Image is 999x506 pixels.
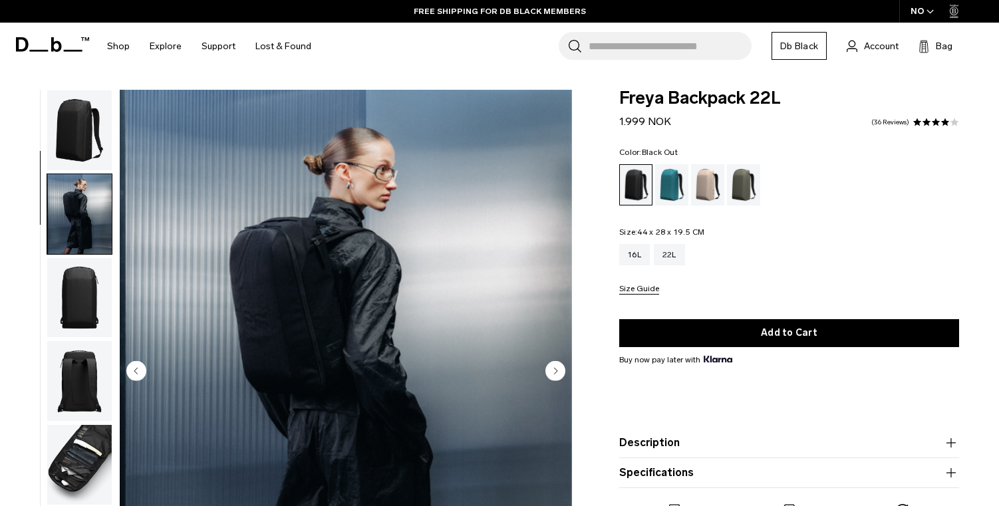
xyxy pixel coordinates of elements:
legend: Color: [619,148,678,156]
a: Black Out [619,164,652,205]
button: Freya Backpack 22L Black Out [47,174,112,255]
a: Support [202,23,235,70]
img: Freya Backpack 22L Black Out [47,341,112,421]
span: Freya Backpack 22L [619,90,959,107]
a: Shop [107,23,130,70]
nav: Main Navigation [97,23,321,70]
button: Size Guide [619,285,659,295]
img: Freya Backpack 22L Black Out [47,174,112,254]
a: Lost & Found [255,23,311,70]
span: 44 x 28 x 19.5 CM [637,227,704,237]
img: {"height" => 20, "alt" => "Klarna"} [704,356,732,362]
a: 16L [619,244,650,265]
span: Account [864,39,899,53]
a: Db Black [772,32,827,60]
button: Freya Backpack 22L Black Out [47,424,112,505]
a: Moss Green [727,164,760,205]
a: 36 reviews [871,119,909,126]
img: Freya Backpack 22L Black Out [47,425,112,505]
button: Add to Cart [619,319,959,347]
a: Account [847,38,899,54]
span: 1.999 NOK [619,115,671,128]
button: Bag [919,38,952,54]
button: Specifications [619,465,959,481]
img: Freya Backpack 22L Black Out [47,258,112,338]
button: Freya Backpack 22L Black Out [47,257,112,338]
span: Bag [936,39,952,53]
button: Description [619,435,959,451]
span: Black Out [642,148,678,157]
a: 22L [654,244,685,265]
button: Previous slide [126,360,146,383]
button: Next slide [545,360,565,383]
span: Buy now pay later with [619,354,732,366]
a: Midnight Teal [655,164,688,205]
a: FREE SHIPPING FOR DB BLACK MEMBERS [414,5,586,17]
button: Freya Backpack 22L Black Out [47,340,112,422]
a: Explore [150,23,182,70]
legend: Size: [619,228,705,236]
button: Freya Backpack 22L Black Out [47,90,112,171]
img: Freya Backpack 22L Black Out [47,90,112,170]
a: Fogbow Beige [691,164,724,205]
